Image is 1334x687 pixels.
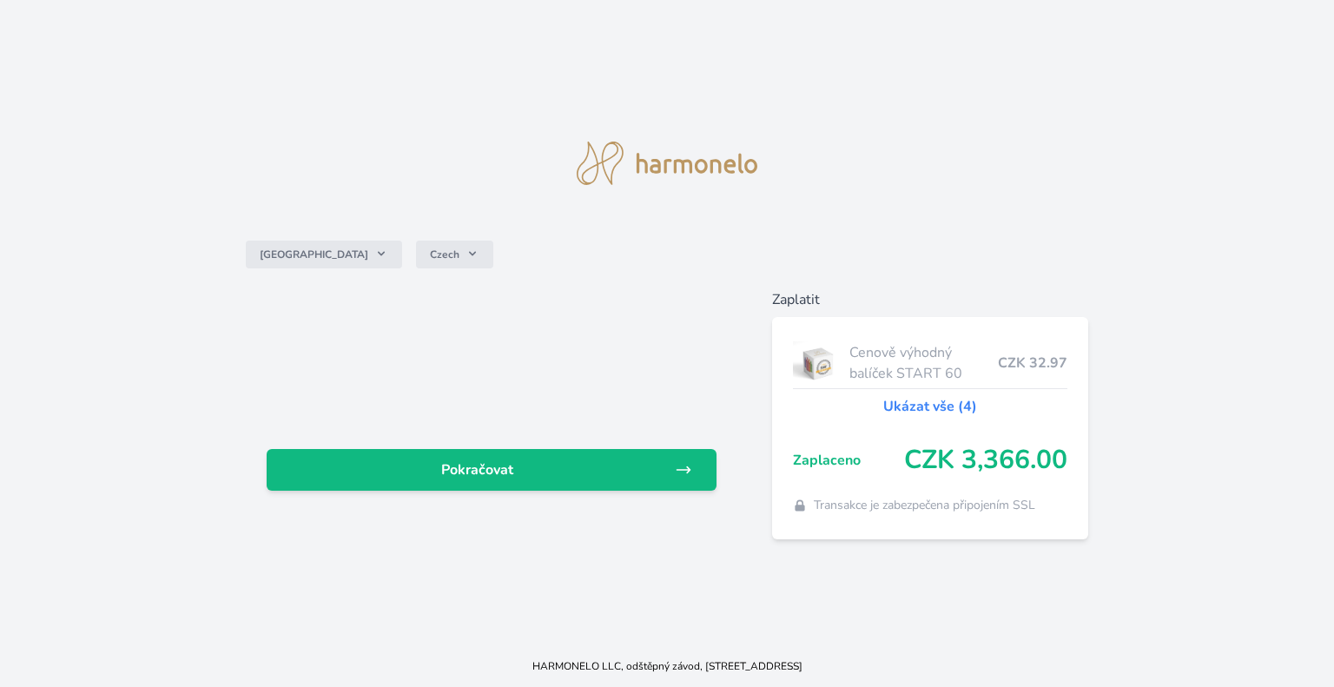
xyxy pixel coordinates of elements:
a: Pokračovat [267,449,717,491]
span: Cenově výhodný balíček START 60 [849,342,998,384]
img: start.jpg [793,341,842,385]
span: CZK 32.97 [998,353,1067,373]
span: Czech [430,248,459,261]
span: Pokračovat [281,459,675,480]
span: Transakce je zabezpečena připojením SSL [814,497,1035,514]
span: Zaplaceno [793,450,904,471]
span: [GEOGRAPHIC_DATA] [260,248,368,261]
h6: Zaplatit [772,289,1088,310]
img: logo.svg [577,142,757,185]
button: Czech [416,241,493,268]
a: Ukázat vše (4) [883,396,977,417]
span: CZK 3,366.00 [904,445,1067,476]
button: [GEOGRAPHIC_DATA] [246,241,402,268]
